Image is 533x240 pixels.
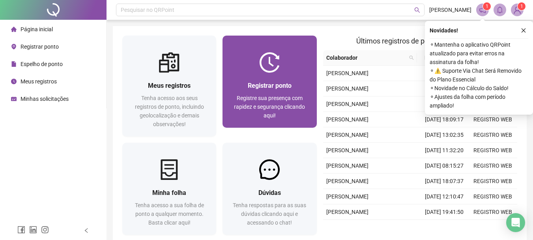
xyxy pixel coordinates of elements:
sup: Atualize o seu contato no menu Meus Dados [518,2,526,10]
span: ⚬ ⚠️ Suporte Via Chat Será Removido do Plano Essencial [430,66,528,84]
td: [DATE] 08:04:49 [420,96,469,112]
td: [DATE] 12:36:42 [420,81,469,96]
span: [PERSON_NAME] [326,209,368,215]
span: Últimos registros de ponto sincronizados [356,37,484,45]
span: [PERSON_NAME] [326,85,368,92]
td: [DATE] 08:15:27 [420,158,469,174]
span: Minha folha [152,189,186,197]
span: instagram [41,226,49,234]
span: Registrar ponto [21,43,59,50]
span: [PERSON_NAME] [326,193,368,200]
td: REGISTRO WEB [469,158,517,174]
span: search [409,55,414,60]
span: [PERSON_NAME] [326,116,368,123]
td: REGISTRO WEB [469,220,517,235]
a: Registrar pontoRegistre sua presença com rapidez e segurança clicando aqui! [223,36,316,128]
span: search [408,52,415,64]
span: ⚬ Ajustes da folha com período ampliado! [430,93,528,110]
span: 1 [486,4,488,9]
a: DúvidasTenha respostas para as suas dúvidas clicando aqui e acessando o chat! [223,143,316,235]
span: schedule [11,96,17,102]
a: Minha folhaTenha acesso a sua folha de ponto a qualquer momento. Basta clicar aqui! [122,143,216,235]
span: [PERSON_NAME] [326,132,368,138]
span: Página inicial [21,26,53,32]
span: ⚬ Novidade no Cálculo do Saldo! [430,84,528,93]
td: REGISTRO WEB [469,204,517,220]
span: file [11,61,17,67]
span: Meus registros [148,82,191,89]
td: [DATE] 12:32:34 [420,220,469,235]
span: [PERSON_NAME] [326,163,368,169]
sup: 1 [483,2,491,10]
img: 90502 [511,4,523,16]
td: REGISTRO WEB [469,189,517,204]
span: [PERSON_NAME] [326,101,368,107]
span: [PERSON_NAME] [326,147,368,153]
span: [PERSON_NAME] [429,6,471,14]
span: ⚬ Mantenha o aplicativo QRPoint atualizado para evitar erros na assinatura da folha! [430,40,528,66]
span: Registre sua presença com rapidez e segurança clicando aqui! [234,95,305,119]
th: Data/Hora [417,50,464,66]
td: [DATE] 18:09:17 [420,112,469,127]
span: notification [479,6,486,13]
span: Dúvidas [258,189,281,197]
td: [DATE] 11:32:20 [420,143,469,158]
span: Tenha acesso aos seus registros de ponto, incluindo geolocalização e demais observações! [135,95,204,127]
span: Tenha acesso a sua folha de ponto a qualquer momento. Basta clicar aqui! [135,202,204,226]
span: environment [11,44,17,49]
span: bell [496,6,503,13]
span: Minhas solicitações [21,96,69,102]
span: home [11,26,17,32]
span: 1 [520,4,523,9]
td: [DATE] 08:08:29 [420,66,469,81]
span: Novidades ! [430,26,458,35]
td: [DATE] 18:07:37 [420,174,469,189]
td: [DATE] 12:10:47 [420,189,469,204]
div: Open Intercom Messenger [506,213,525,232]
span: Registrar ponto [248,82,292,89]
a: Meus registrosTenha acesso aos seus registros de ponto, incluindo geolocalização e demais observa... [122,36,216,136]
td: REGISTRO WEB [469,112,517,127]
span: Data/Hora [420,53,454,62]
span: Colaborador [326,53,406,62]
span: left [84,228,89,233]
span: Espelho de ponto [21,61,63,67]
td: [DATE] 19:41:50 [420,204,469,220]
span: linkedin [29,226,37,234]
td: REGISTRO WEB [469,174,517,189]
span: clock-circle [11,79,17,84]
span: search [414,7,420,13]
span: close [521,28,526,33]
span: Tenha respostas para as suas dúvidas clicando aqui e acessando o chat! [233,202,306,226]
td: [DATE] 13:02:35 [420,127,469,143]
td: REGISTRO WEB [469,127,517,143]
span: [PERSON_NAME] [326,70,368,76]
span: facebook [17,226,25,234]
td: REGISTRO WEB [469,143,517,158]
span: [PERSON_NAME] [326,178,368,184]
span: Meus registros [21,78,57,85]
